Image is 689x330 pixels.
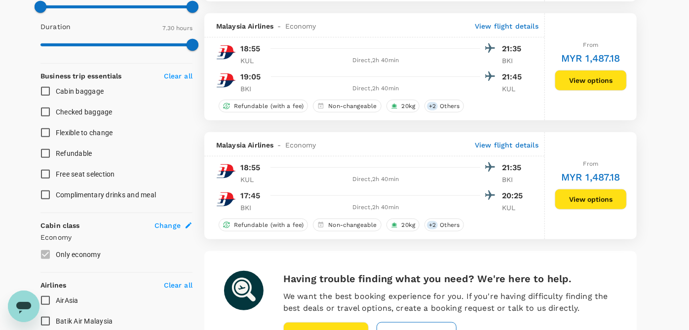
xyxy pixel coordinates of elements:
span: Cabin baggage [56,87,104,95]
span: Non-changeable [324,102,381,110]
span: Economy [285,21,316,31]
span: Complimentary drinks and meal [56,191,156,199]
p: View flight details [475,21,538,31]
span: Others [436,102,463,110]
span: Malaysia Airlines [216,21,274,31]
strong: Airlines [40,281,66,289]
h6: MYR 1,487.18 [561,50,620,66]
p: Economy [40,232,192,242]
span: 20kg [398,102,420,110]
iframe: Button to launch messaging window [8,291,39,322]
img: MH [216,161,236,181]
span: From [583,160,599,167]
span: From [583,41,599,48]
p: 19:05 [240,71,261,83]
div: Non-changeable [313,100,381,112]
strong: Business trip essentials [40,72,122,80]
p: 17:45 [240,190,261,202]
h6: Having trouble finding what you need? We're here to help. [283,271,617,287]
span: + 2 [427,102,438,110]
span: Batik Air Malaysia [56,317,113,325]
p: Clear all [164,280,192,290]
p: BKI [240,84,265,94]
p: Clear all [164,71,192,81]
p: 21:35 [502,162,527,174]
p: 21:45 [502,71,527,83]
p: KUL [240,56,265,66]
span: 7.30 hours [163,25,193,32]
span: 20kg [398,221,420,229]
p: 18:55 [240,43,261,55]
div: Direct , 2h 40min [271,84,480,94]
span: Change [154,220,181,230]
span: Flexible to change [56,129,113,137]
h6: MYR 1,487.18 [561,169,620,185]
span: Others [436,221,463,229]
div: Direct , 2h 40min [271,175,480,184]
img: MH [216,71,236,90]
div: Non-changeable [313,219,381,231]
p: KUL [240,175,265,184]
div: Direct , 2h 40min [271,203,480,213]
span: Refundable (with a fee) [230,102,307,110]
p: KUL [502,84,527,94]
div: 20kg [386,100,420,112]
span: Malaysia Airlines [216,140,274,150]
span: Only economy [56,251,101,258]
p: BKI [502,56,527,66]
span: Checked baggage [56,108,113,116]
span: Economy [285,140,316,150]
p: View flight details [475,140,538,150]
div: Direct , 2h 40min [271,56,480,66]
p: 20:25 [502,190,527,202]
span: - [274,21,285,31]
p: KUL [502,203,527,213]
span: + 2 [427,221,438,229]
p: BKI [502,175,527,184]
button: View options [555,189,627,210]
p: Duration [40,22,71,32]
div: +2Others [424,100,464,112]
div: Refundable (with a fee) [219,219,308,231]
span: Free seat selection [56,170,115,178]
p: BKI [240,203,265,213]
img: MH [216,42,236,62]
div: Refundable (with a fee) [219,100,308,112]
span: Refundable (with a fee) [230,221,307,229]
span: Refundable [56,149,92,157]
p: We want the best booking experience for you. If you're having difficulty finding the best deals o... [283,291,617,314]
div: 20kg [386,219,420,231]
span: AirAsia [56,296,78,304]
div: +2Others [424,219,464,231]
span: - [274,140,285,150]
span: Non-changeable [324,221,381,229]
strong: Cabin class [40,221,80,229]
img: MH [216,189,236,209]
button: View options [555,70,627,91]
p: 18:55 [240,162,261,174]
p: 21:35 [502,43,527,55]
